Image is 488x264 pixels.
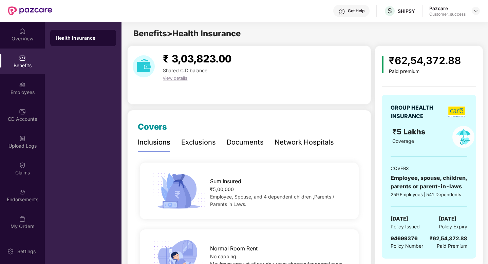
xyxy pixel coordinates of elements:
span: Normal Room Rent [210,244,258,253]
span: S [388,7,392,15]
span: Shared C.D balance [163,68,207,73]
span: [DATE] [391,215,408,223]
div: Settings [15,248,38,255]
div: No capping [210,253,349,260]
span: ₹ 3,03,823.00 [163,53,231,65]
img: svg+xml;base64,PHN2ZyBpZD0iSGVscC0zMngzMiIgeG1sbnM9Imh0dHA6Ly93d3cudzMub3JnLzIwMDAvc3ZnIiB3aWR0aD... [338,8,345,15]
div: 259 Employees | 541 Dependents [391,191,467,198]
span: Benefits > Health Insurance [133,29,241,38]
img: download [133,55,155,77]
img: icon [382,56,383,73]
div: Customer_success [429,12,466,17]
span: [DATE] [439,215,456,223]
div: Health Insurance [56,35,111,41]
div: Network Hospitals [275,137,334,148]
span: Sum Insured [210,177,241,186]
span: 94699376 [391,235,418,242]
img: policyIcon [452,126,474,148]
img: insurerLogo [448,106,465,117]
img: svg+xml;base64,PHN2ZyBpZD0iQ2xhaW0iIHhtbG5zPSJodHRwOi8vd3d3LnczLm9yZy8yMDAwL3N2ZyIgd2lkdGg9IjIwIi... [19,162,26,169]
div: Inclusions [138,137,170,148]
img: svg+xml;base64,PHN2ZyBpZD0iQmVuZWZpdHMiIHhtbG5zPSJodHRwOi8vd3d3LnczLm9yZy8yMDAwL3N2ZyIgd2lkdGg9Ij... [19,55,26,61]
img: svg+xml;base64,PHN2ZyBpZD0iU2V0dGluZy0yMHgyMCIgeG1sbnM9Imh0dHA6Ly93d3cudzMub3JnLzIwMDAvc3ZnIiB3aW... [7,248,14,255]
span: Employee, Spouse, and 4 dependent children ,Parents / Parents in Laws. [210,194,334,207]
img: svg+xml;base64,PHN2ZyBpZD0iSG9tZSIgeG1sbnM9Imh0dHA6Ly93d3cudzMub3JnLzIwMDAvc3ZnIiB3aWR0aD0iMjAiIG... [19,28,26,35]
div: GROUP HEALTH INSURANCE [391,103,446,120]
span: Policy Expiry [439,223,467,230]
img: New Pazcare Logo [8,6,52,15]
div: Documents [227,137,264,148]
img: svg+xml;base64,PHN2ZyBpZD0iRW5kb3JzZW1lbnRzIiB4bWxucz0iaHR0cDovL3d3dy53My5vcmcvMjAwMC9zdmciIHdpZH... [19,189,26,195]
div: SHIPSY [398,8,415,14]
img: icon [150,171,207,211]
div: Employee, spouse, children, parents or parent-in-laws [391,174,467,191]
img: svg+xml;base64,PHN2ZyBpZD0iRW1wbG95ZWVzIiB4bWxucz0iaHR0cDovL3d3dy53My5vcmcvMjAwMC9zdmciIHdpZHRoPS... [19,81,26,88]
span: ₹5 Lakhs [392,127,427,136]
span: Coverage [392,138,414,144]
img: svg+xml;base64,PHN2ZyBpZD0iRHJvcGRvd24tMzJ4MzIiIHhtbG5zPSJodHRwOi8vd3d3LnczLm9yZy8yMDAwL3N2ZyIgd2... [473,8,478,14]
span: view details [163,75,187,81]
span: Covers [138,122,167,132]
div: ₹5,00,000 [210,186,349,193]
div: ₹62,54,372.88 [430,234,467,243]
div: ₹62,54,372.88 [389,53,461,69]
div: Pazcare [429,5,466,12]
div: COVERS [391,165,467,172]
img: svg+xml;base64,PHN2ZyBpZD0iVXBsb2FkX0xvZ3MiIGRhdGEtbmFtZT0iVXBsb2FkIExvZ3MiIHhtbG5zPSJodHRwOi8vd3... [19,135,26,142]
div: Exclusions [181,137,216,148]
img: svg+xml;base64,PHN2ZyBpZD0iQ0RfQWNjb3VudHMiIGRhdGEtbmFtZT0iQ0QgQWNjb3VudHMiIHhtbG5zPSJodHRwOi8vd3... [19,108,26,115]
img: svg+xml;base64,PHN2ZyBpZD0iTXlfT3JkZXJzIiBkYXRhLW5hbWU9Ik15IE9yZGVycyIgeG1sbnM9Imh0dHA6Ly93d3cudz... [19,215,26,222]
div: Get Help [348,8,364,14]
span: Paid Premium [437,242,467,250]
span: Policy Number [391,243,423,249]
span: Policy Issued [391,223,420,230]
div: Paid premium [389,69,461,74]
